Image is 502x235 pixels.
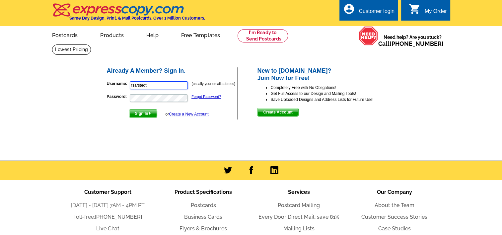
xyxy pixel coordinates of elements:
div: or [165,111,208,117]
a: Help [136,27,169,42]
a: Postcards [191,202,216,208]
a: Live Chat [96,225,119,232]
li: Toll-free: [60,213,156,221]
a: Every Door Direct Mail: save 81% [258,214,339,220]
a: account_circle Customer login [343,7,394,16]
span: Sign In [129,110,157,118]
a: Business Cards [184,214,222,220]
span: Product Specifications [175,189,232,195]
span: Need help? Are you stuck? [378,34,447,47]
a: About the Team [375,202,414,208]
a: Products [90,27,134,42]
a: shopping_cart My Order [409,7,447,16]
h4: Same Day Design, Print, & Mail Postcards. Over 1 Million Customers. [69,16,205,21]
a: Free Templates [171,27,231,42]
div: My Order [425,8,447,18]
span: Services [288,189,310,195]
span: Our Company [377,189,412,195]
a: Customer Success Stories [361,214,427,220]
img: button-next-arrow-white.png [148,112,151,115]
button: Create Account [257,108,298,117]
a: Mailing Lists [283,225,315,232]
i: account_circle [343,3,355,15]
a: Postcards [41,27,89,42]
h2: New to [DOMAIN_NAME]? Join Now for Free! [257,67,396,82]
i: shopping_cart [409,3,421,15]
small: (usually your email address) [192,82,235,86]
img: help [359,26,378,45]
li: [DATE] - [DATE] 7AM - 4PM PT [60,201,156,209]
a: Case Studies [378,225,411,232]
span: Call [378,40,444,47]
a: Create a New Account [169,112,208,117]
li: Save Uploaded Designs and Address Lists for Future Use! [270,97,396,103]
div: Customer login [359,8,394,18]
h2: Already A Member? Sign In. [107,67,237,75]
li: Completely Free with No Obligations! [270,85,396,91]
a: [PHONE_NUMBER] [95,214,142,220]
span: Create Account [257,108,298,116]
a: Same Day Design, Print, & Mail Postcards. Over 1 Million Customers. [52,8,205,21]
span: Customer Support [84,189,131,195]
a: Postcard Mailing [278,202,320,208]
a: Flyers & Brochures [179,225,227,232]
a: [PHONE_NUMBER] [390,40,444,47]
button: Sign In [129,109,157,118]
li: Get Full Access to our Design and Mailing Tools! [270,91,396,97]
a: Forgot Password? [191,95,221,99]
label: Username: [107,81,129,87]
label: Password: [107,94,129,100]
